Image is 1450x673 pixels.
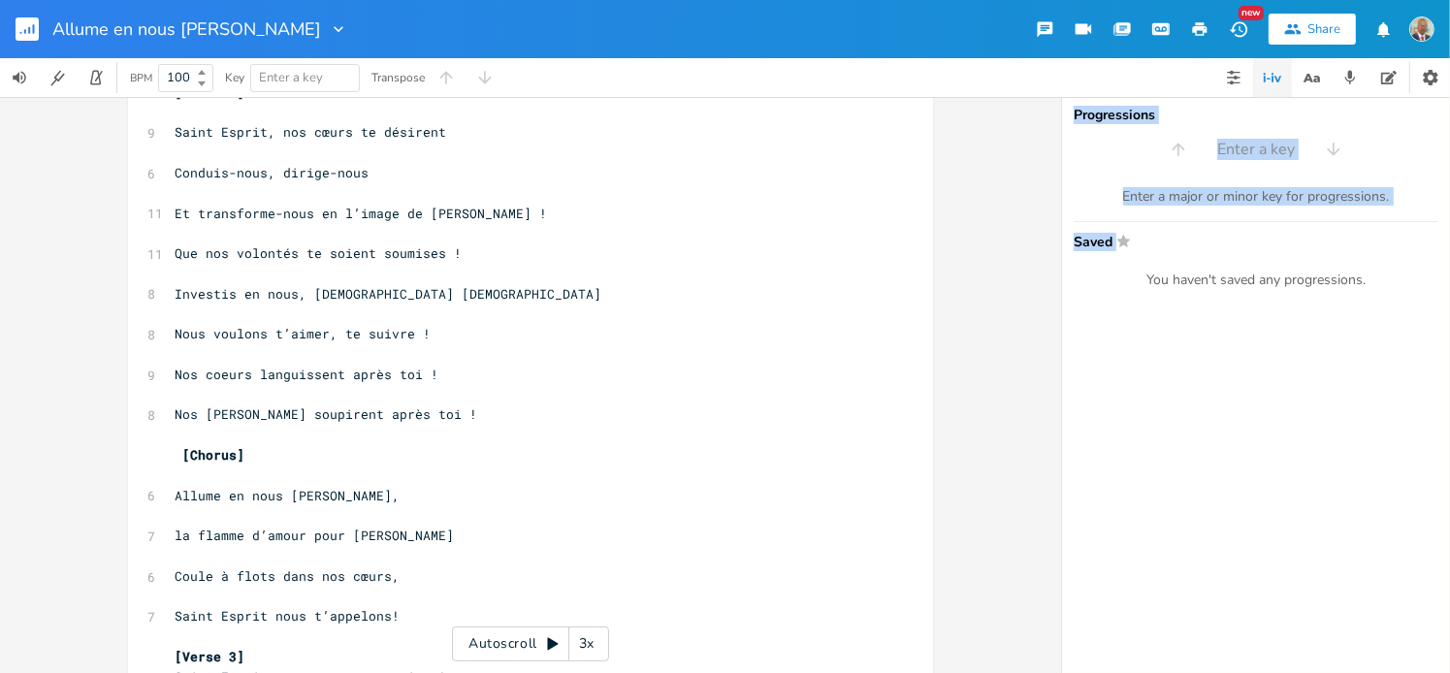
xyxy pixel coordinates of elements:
[452,626,609,661] div: Autoscroll
[175,366,438,383] span: Nos coeurs languissent après toi !
[1269,14,1356,45] button: Share
[1307,20,1340,38] div: Share
[259,69,323,86] span: Enter a key
[175,567,400,585] span: Coule à flots dans nos cœurs,
[1217,139,1295,161] span: Enter a key
[175,487,400,504] span: Allume en nous [PERSON_NAME],
[1239,6,1264,20] div: New
[175,325,431,342] span: Nous voulons t’aimer, te suivre !
[1074,188,1438,206] div: Enter a major or minor key for progressions.
[175,607,400,625] span: Saint Esprit nous t’appelons!
[175,648,244,665] span: [Verse 3]
[175,285,601,303] span: Investis en nous, [DEMOGRAPHIC_DATA] [DEMOGRAPHIC_DATA]
[175,527,454,544] span: la flamme d’amour pour [PERSON_NAME]
[175,164,369,181] span: Conduis-nous, dirige-nous
[225,72,244,83] div: Key
[1219,12,1258,47] button: New
[371,72,425,83] div: Transpose
[175,123,446,141] span: Saint Esprit, nos cœurs te désirent
[1074,109,1438,122] div: Progressions
[175,205,547,222] span: Et transforme-nous en l’image de [PERSON_NAME] !
[175,83,244,101] span: [Verse 2]
[1074,272,1438,289] div: You haven't saved any progressions.
[175,244,462,262] span: Que nos volontés te soient soumises !
[130,73,152,83] div: BPM
[52,20,321,38] span: Allume en nous [PERSON_NAME]
[182,446,244,464] span: [Chorus]
[175,405,477,423] span: Nos [PERSON_NAME] soupirent après toi !
[569,626,604,661] div: 3x
[1074,234,1427,248] span: Saved
[1409,16,1434,42] img: NODJIBEYE CHERUBIN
